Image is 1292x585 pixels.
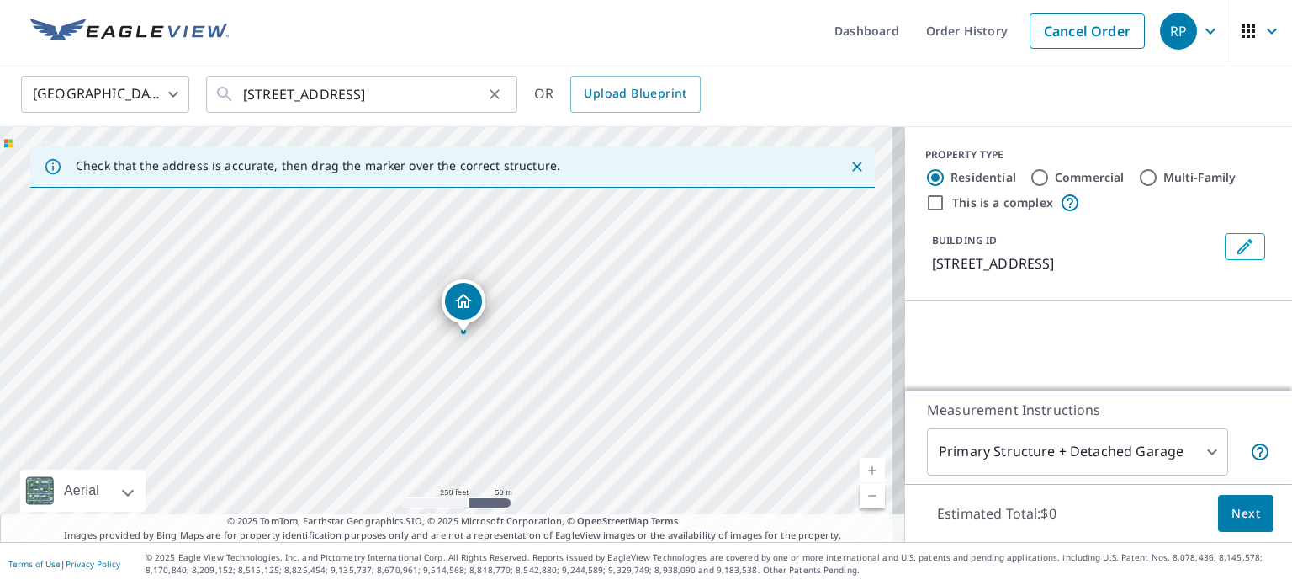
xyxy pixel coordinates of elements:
[950,169,1016,186] label: Residential
[932,253,1218,274] p: [STREET_ADDRESS]
[227,514,679,529] span: © 2025 TomTom, Earthstar Geographics SIO, © 2025 Microsoft Corporation, ©
[1218,495,1273,533] button: Next
[146,551,1284,577] p: © 2025 Eagle View Technologies, Inc. and Pictometry International Corp. All Rights Reserved. Repo...
[59,470,104,512] div: Aerial
[1160,13,1197,50] div: RP
[1250,442,1270,462] span: Your report will include the primary structure and a detached garage if one exists.
[1030,13,1145,49] a: Cancel Order
[243,71,483,118] input: Search by address or latitude-longitude
[860,483,885,508] a: Current Level 17, Zoom Out
[76,158,560,173] p: Check that the address is accurate, then drag the marker over the correct structure.
[927,400,1270,420] p: Measurement Instructions
[651,514,679,527] a: Terms
[1055,169,1125,186] label: Commercial
[442,279,485,332] div: Dropped pin, building 1, Residential property, 2802 S Ringo St Little Rock, AR 72206
[30,19,229,44] img: EV Logo
[925,147,1272,162] div: PROPERTY TYPE
[483,82,506,106] button: Clear
[21,71,189,118] div: [GEOGRAPHIC_DATA]
[66,558,120,570] a: Privacy Policy
[20,470,146,512] div: Aerial
[584,83,686,104] span: Upload Blueprint
[1231,503,1260,524] span: Next
[1163,169,1236,186] label: Multi-Family
[846,156,868,178] button: Close
[534,76,701,113] div: OR
[860,458,885,483] a: Current Level 17, Zoom In
[1225,233,1265,260] button: Edit building 1
[8,558,61,570] a: Terms of Use
[924,495,1070,532] p: Estimated Total: $0
[577,514,648,527] a: OpenStreetMap
[570,76,700,113] a: Upload Blueprint
[952,194,1053,211] label: This is a complex
[8,559,120,569] p: |
[932,233,997,247] p: BUILDING ID
[927,428,1228,476] div: Primary Structure + Detached Garage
